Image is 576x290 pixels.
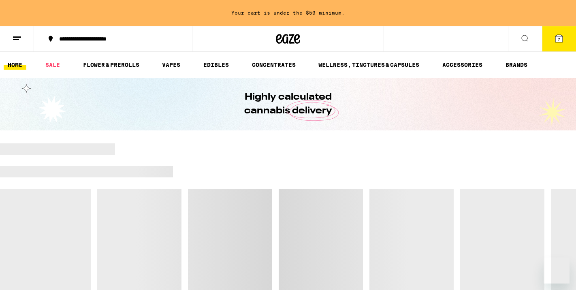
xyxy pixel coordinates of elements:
a: CONCENTRATES [248,60,300,70]
iframe: Button to launch messaging window [544,258,570,284]
a: FLOWER & PREROLLS [79,60,143,70]
span: 7 [558,37,560,42]
a: BRANDS [501,60,531,70]
a: HOME [4,60,26,70]
a: ACCESSORIES [438,60,486,70]
a: VAPES [158,60,184,70]
h1: Highly calculated cannabis delivery [221,90,355,118]
a: EDIBLES [199,60,233,70]
a: SALE [41,60,64,70]
a: WELLNESS, TINCTURES & CAPSULES [314,60,423,70]
button: 7 [542,26,576,51]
